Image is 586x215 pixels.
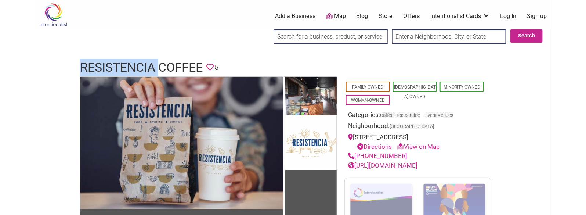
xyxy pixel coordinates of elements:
a: Map [326,12,346,21]
input: Search for a business, product, or service [274,29,388,44]
a: [PHONE_NUMBER] [348,152,407,160]
div: Neighborhood: [348,121,488,133]
a: View on Map [397,143,440,150]
div: [STREET_ADDRESS] [348,133,488,151]
a: Log In [500,12,517,20]
div: Categories: [348,110,488,122]
a: Add a Business [275,12,315,20]
button: Search [510,29,543,43]
img: Intentionalist [36,3,71,27]
h1: Resistencia Coffee [80,59,203,76]
a: Sign up [527,12,547,20]
a: [DEMOGRAPHIC_DATA]-Owned [394,85,436,99]
a: Blog [357,12,368,20]
a: Minority-Owned [444,85,480,90]
a: Woman-Owned [351,98,385,103]
a: Intentionalist Cards [430,12,490,20]
a: [URL][DOMAIN_NAME] [348,162,417,169]
a: Coffee, Tea & Juice [380,112,420,118]
span: 5 [214,62,218,73]
a: Offers [403,12,420,20]
input: Enter a Neighborhood, City, or State [392,29,506,44]
a: Store [379,12,393,20]
a: Event Venues [425,112,453,118]
a: Family-Owned [352,85,384,90]
span: [GEOGRAPHIC_DATA] [390,124,434,129]
a: Directions [357,143,392,150]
